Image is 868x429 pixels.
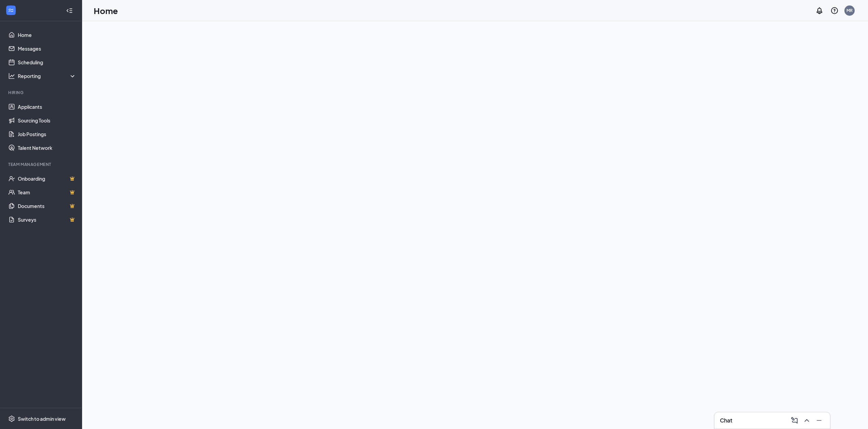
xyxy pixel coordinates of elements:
div: Hiring [8,90,75,95]
svg: ComposeMessage [790,416,799,425]
a: TeamCrown [18,185,76,199]
button: Minimize [814,415,825,426]
h3: Chat [720,417,732,424]
a: Home [18,28,76,42]
svg: Minimize [815,416,823,425]
div: MR [846,8,853,13]
button: ChevronUp [801,415,812,426]
a: OnboardingCrown [18,172,76,185]
a: SurveysCrown [18,213,76,226]
svg: ChevronUp [803,416,811,425]
svg: Collapse [66,7,73,14]
button: ComposeMessage [789,415,800,426]
a: Talent Network [18,141,76,155]
svg: WorkstreamLogo [8,7,14,14]
a: Job Postings [18,127,76,141]
a: Messages [18,42,76,55]
h1: Home [94,5,118,16]
svg: QuestionInfo [830,6,839,15]
svg: Settings [8,415,15,422]
a: Sourcing Tools [18,114,76,127]
svg: Notifications [815,6,824,15]
a: Scheduling [18,55,76,69]
a: Applicants [18,100,76,114]
svg: Analysis [8,73,15,79]
div: Switch to admin view [18,415,66,422]
div: Team Management [8,161,75,167]
div: Reporting [18,73,77,79]
a: DocumentsCrown [18,199,76,213]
